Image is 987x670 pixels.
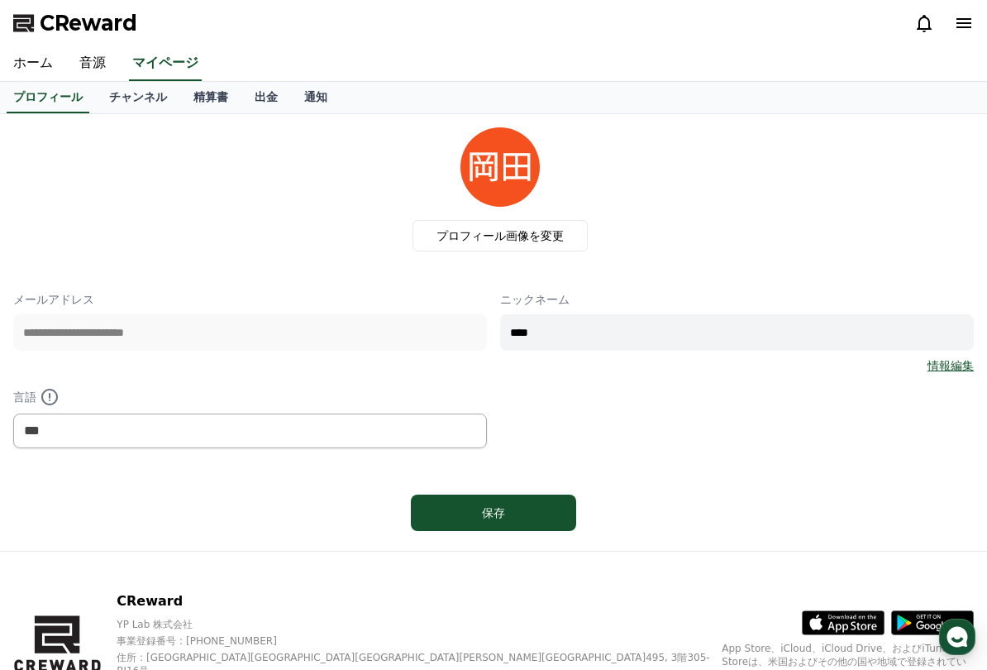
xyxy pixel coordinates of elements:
p: YP Lab 株式会社 [117,618,722,631]
p: ニックネーム [500,291,974,308]
label: プロフィール画像を変更 [412,220,588,251]
div: 保存 [444,505,543,521]
a: 出金 [241,82,291,113]
span: Home [152,648,183,663]
a: プロフィール [7,82,89,113]
a: 音源 [66,46,119,81]
a: Home [5,624,331,665]
img: profile_image [460,127,540,207]
span: Messages [468,649,519,663]
a: 情報編集 [927,357,974,374]
a: Settings [656,624,982,665]
p: 言語 [13,387,487,407]
a: マイページ [129,46,202,81]
a: CReward [13,10,137,36]
span: Settings [798,648,841,663]
a: 精算書 [180,82,241,113]
a: Messages [331,624,656,665]
a: 通知 [291,82,341,113]
p: CReward [117,591,722,611]
a: チャンネル [96,82,180,113]
button: 保存 [411,495,576,531]
span: CReward [40,10,137,36]
p: 事業登録番号 : [PHONE_NUMBER] [117,634,722,648]
p: メールアドレス [13,291,487,308]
